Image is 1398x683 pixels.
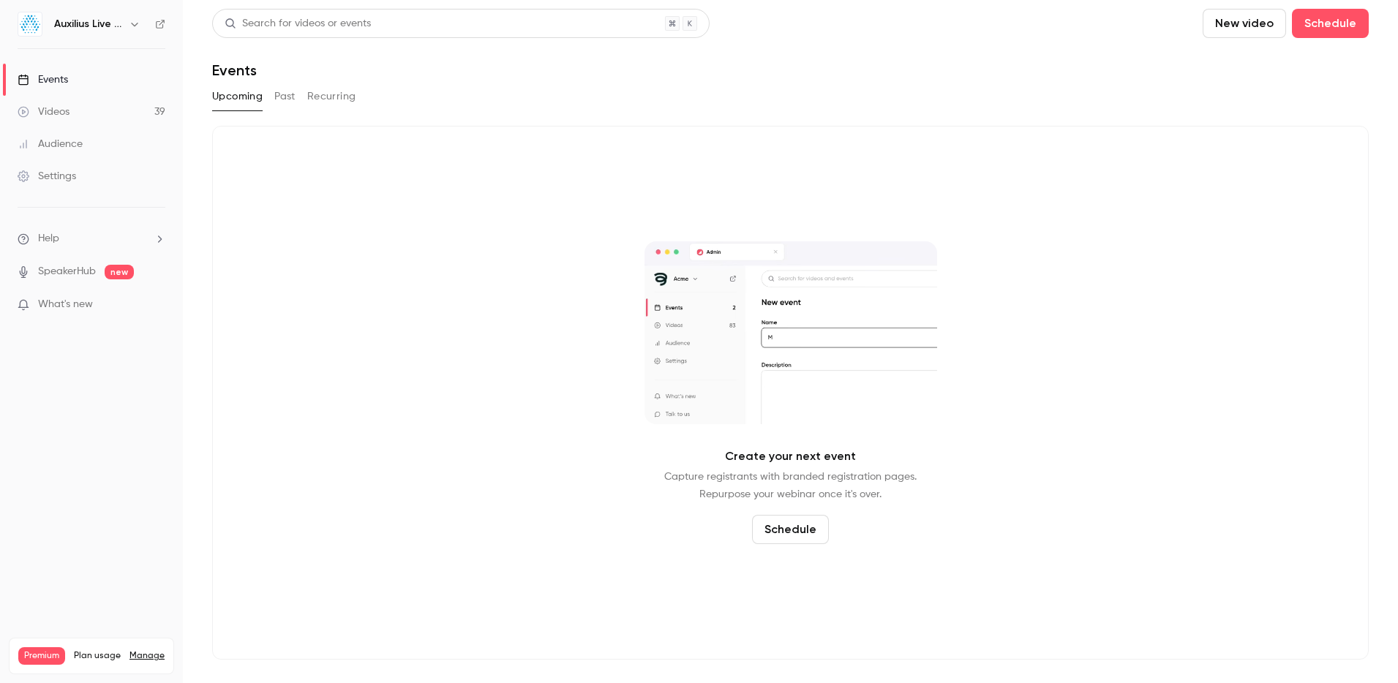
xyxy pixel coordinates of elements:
div: Events [18,72,68,87]
div: Videos [18,105,69,119]
div: Audience [18,137,83,151]
p: Create your next event [725,448,856,465]
img: Auxilius Live Sessions [18,12,42,36]
p: Capture registrants with branded registration pages. Repurpose your webinar once it's over. [664,468,917,503]
span: Premium [18,647,65,665]
a: Manage [129,650,165,662]
button: Schedule [1292,9,1369,38]
button: Upcoming [212,85,263,108]
div: Search for videos or events [225,16,371,31]
a: SpeakerHub [38,264,96,279]
button: Schedule [752,515,829,544]
button: Past [274,85,296,108]
button: New video [1203,9,1286,38]
span: new [105,265,134,279]
span: Help [38,231,59,246]
button: Recurring [307,85,356,108]
h6: Auxilius Live Sessions [54,17,123,31]
li: help-dropdown-opener [18,231,165,246]
div: Settings [18,169,76,184]
h1: Events [212,61,257,79]
span: What's new [38,297,93,312]
span: Plan usage [74,650,121,662]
